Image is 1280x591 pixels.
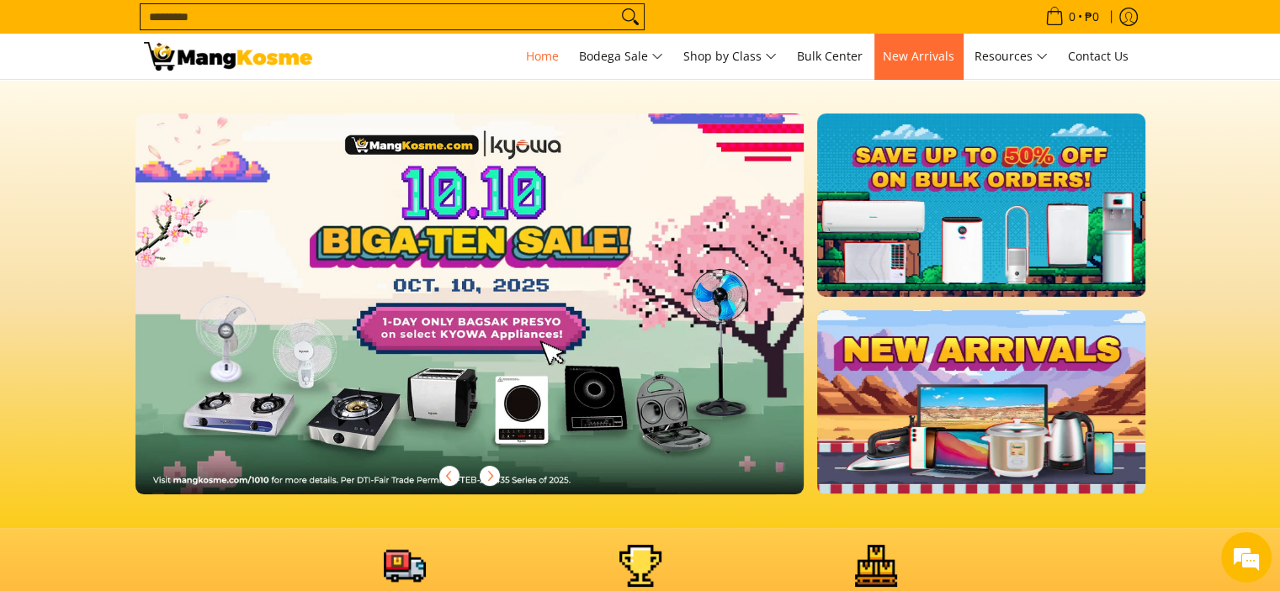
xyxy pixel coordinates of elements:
span: Contact Us [1068,48,1129,64]
button: Previous [431,457,468,494]
span: ₱0 [1082,11,1102,23]
span: 0 [1066,11,1078,23]
span: Home [526,48,559,64]
a: Bodega Sale [571,34,672,79]
span: Shop by Class [683,46,777,67]
nav: Main Menu [329,34,1137,79]
span: Resources [975,46,1048,67]
span: Bulk Center [797,48,863,64]
a: Shop by Class [675,34,785,79]
span: New Arrivals [883,48,954,64]
button: Next [471,457,508,494]
span: Bodega Sale [579,46,663,67]
a: Resources [966,34,1056,79]
a: New Arrivals [874,34,963,79]
img: Mang Kosme: Your Home Appliances Warehouse Sale Partner! [144,42,312,71]
a: Contact Us [1060,34,1137,79]
a: Bulk Center [789,34,871,79]
span: • [1040,8,1104,26]
a: Home [518,34,567,79]
button: Search [617,4,644,29]
a: More [135,113,858,521]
